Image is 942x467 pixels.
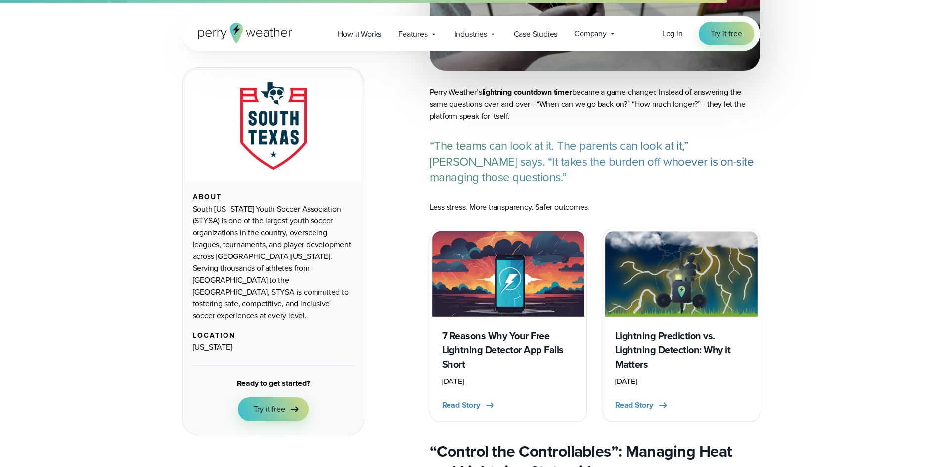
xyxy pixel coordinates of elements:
[615,399,669,411] button: Read Story
[454,28,487,40] span: Industries
[237,378,310,389] div: Ready to get started?
[430,229,587,422] a: Free Lightning Detection Apps 7 Reasons Why Your Free Lightning Detector App Falls Short [DATE] R...
[482,86,572,98] strong: lightning countdown timer
[605,231,758,317] img: Lightning Prediction vs. Lightning Detection
[699,22,754,45] a: Try it free
[442,376,575,387] div: [DATE]
[711,28,742,40] span: Try it free
[398,28,427,40] span: Features
[442,399,496,411] button: Read Story
[430,86,760,122] p: Perry Weather’s became a game-changer. Instead of answering the same questions over and over—“Whe...
[615,329,748,372] h3: Lightning Prediction vs. Lightning Detection: Why it Matters
[240,82,307,170] img: STYSA
[662,28,683,40] a: Log in
[238,397,309,421] a: Try it free
[603,229,760,422] a: Lightning Prediction vs. Lightning Detection Lightning Prediction vs. Lightning Detection: Why it...
[574,28,607,40] span: Company
[442,399,480,411] span: Read Story
[193,341,354,353] div: [US_STATE]
[430,201,760,213] p: Less stress. More transparency. Safer outcomes.
[662,28,683,39] span: Log in
[254,403,285,415] span: Try it free
[514,28,558,40] span: Case Studies
[193,193,354,201] div: About
[505,24,566,44] a: Case Studies
[338,28,382,40] span: How it Works
[432,231,584,317] img: Free Lightning Detection Apps
[442,329,575,372] h3: 7 Reasons Why Your Free Lightning Detector App Falls Short
[193,332,354,340] div: Location
[193,203,354,322] div: South [US_STATE] Youth Soccer Association (STYSA) is one of the largest youth soccer organization...
[615,376,748,387] div: [DATE]
[430,229,760,422] div: slideshow
[430,138,760,185] p: “The teams can look at it. The parents can look at it,” [PERSON_NAME] says. “It takes the burden ...
[615,399,653,411] span: Read Story
[329,24,390,44] a: How it Works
